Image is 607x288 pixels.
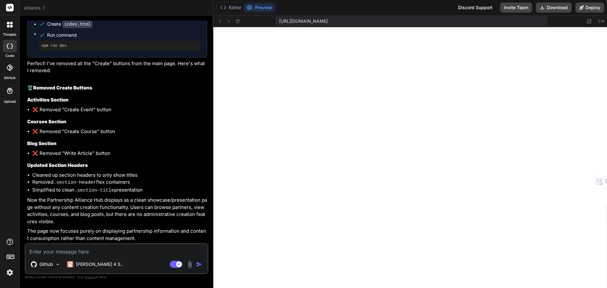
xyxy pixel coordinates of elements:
[4,75,15,81] label: GitHub
[575,3,604,13] button: Deploy
[85,275,96,279] span: privacy
[213,27,607,288] iframe: Preview
[27,97,69,103] strong: Activities Section
[40,261,53,267] p: Github
[27,84,207,92] h2: 🗑️
[67,261,73,267] img: Claude 4 Sonnet
[27,60,207,74] p: Perfect! I've removed all the "Create" buttons from the main page. Here's what I removed:
[27,140,57,146] strong: Blog Section
[500,3,532,13] button: Invite Team
[32,106,207,113] li: ❌ Removed "Create Event" button
[41,43,198,48] pre: npm run dev
[27,162,88,168] strong: Updated Section Headers
[32,187,207,194] li: Simplified to clean presentation
[55,262,60,267] img: Pick Models
[25,274,208,280] p: Always double-check its answers. Your in Bind
[5,53,14,58] label: code
[4,267,15,278] img: settings
[279,18,328,24] span: [URL][DOMAIN_NAME]
[27,228,207,242] p: The page now focuses purely on displaying partnership information and content consumption rather ...
[33,85,92,91] strong: Removed Create Buttons
[244,3,275,12] button: Preview
[32,150,207,157] li: ❌ Removed "Write Article" button
[27,197,207,225] p: Now the Partnership Alliance Hub displays as a clean showcase/presentation page without any conte...
[24,5,46,11] span: alliance
[3,32,16,37] label: threads
[218,3,244,12] button: Editor
[47,21,93,28] div: Create
[32,179,207,187] li: Removed flex containers
[74,188,114,193] code: .section-title
[536,3,572,13] button: Download
[32,172,207,179] li: Cleaned up section headers to only show titles
[4,99,16,104] label: Upload
[76,261,123,267] p: [PERSON_NAME] 4 S..
[27,119,66,125] strong: Courses Section
[454,3,496,13] div: Discord Support
[186,261,193,268] img: attachment
[53,180,96,185] code: .section-header
[47,32,200,38] span: Run command
[196,261,202,267] img: icon
[32,128,207,135] li: ❌ Removed "Create Course" button
[62,21,93,28] code: index.html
